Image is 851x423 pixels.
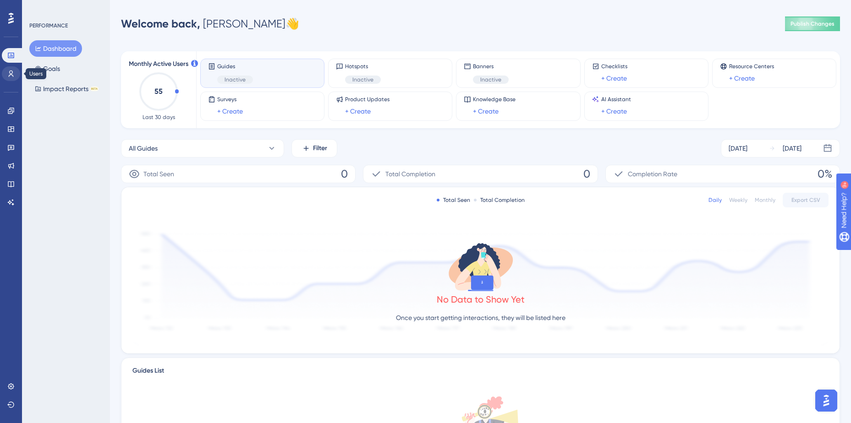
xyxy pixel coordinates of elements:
button: Export CSV [783,193,829,207]
span: Need Help? [22,2,57,13]
div: Total Seen [437,196,470,204]
a: + Create [345,106,371,117]
button: Publish Changes [785,16,840,31]
div: Total Completion [474,196,525,204]
text: 55 [154,87,163,96]
a: + Create [729,73,755,84]
span: Knowledge Base [473,96,516,103]
span: AI Assistant [601,96,631,103]
button: Dashboard [29,40,82,57]
span: Inactive [480,76,501,83]
a: + Create [601,73,627,84]
span: Banners [473,63,509,70]
span: Filter [313,143,327,154]
div: BETA [90,87,99,91]
div: No Data to Show Yet [437,293,525,306]
span: Resource Centers [729,63,774,70]
span: Guides List [132,365,164,382]
div: Daily [708,196,722,204]
span: Checklists [601,63,627,70]
button: Impact ReportsBETA [29,81,104,97]
span: Publish Changes [791,20,835,27]
div: 9+ [62,5,68,12]
span: 0 [341,167,348,181]
span: Total Completion [385,168,435,179]
a: + Create [217,106,243,117]
iframe: UserGuiding AI Assistant Launcher [813,387,840,414]
span: Guides [217,63,253,70]
span: Welcome back, [121,17,200,30]
span: Inactive [225,76,246,83]
span: Completion Rate [628,168,677,179]
div: [DATE] [729,143,747,154]
button: Goals [29,60,66,77]
div: PERFORMANCE [29,22,68,29]
span: 0% [818,167,832,181]
span: 0 [583,167,590,181]
div: Weekly [729,196,747,204]
div: [PERSON_NAME] 👋 [121,16,299,31]
span: Inactive [352,76,373,83]
span: Monthly Active Users [129,59,188,70]
a: + Create [601,106,627,117]
div: Monthly [755,196,775,204]
button: All Guides [121,139,284,157]
button: Filter [291,139,337,157]
span: Hotspots [345,63,381,70]
span: Surveys [217,96,243,103]
div: [DATE] [783,143,802,154]
span: All Guides [129,143,158,154]
span: Export CSV [791,196,820,204]
p: Once you start getting interactions, they will be listed here [396,312,566,323]
span: Product Updates [345,96,390,103]
span: Total Seen [143,168,174,179]
span: Last 30 days [143,114,175,121]
a: + Create [473,106,499,117]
